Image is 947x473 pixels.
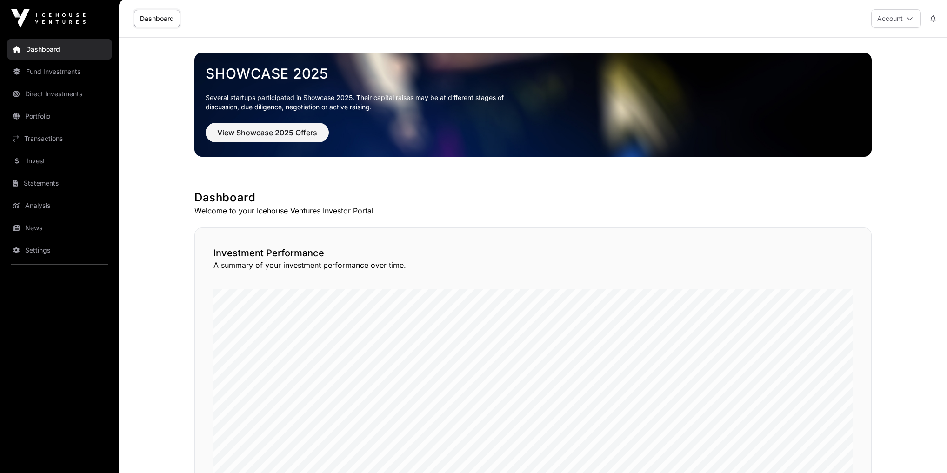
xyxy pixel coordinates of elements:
[7,240,112,260] a: Settings
[7,195,112,216] a: Analysis
[194,190,872,205] h1: Dashboard
[213,246,853,260] h2: Investment Performance
[194,53,872,157] img: Showcase 2025
[213,260,853,271] p: A summary of your investment performance over time.
[7,173,112,193] a: Statements
[7,39,112,60] a: Dashboard
[11,9,86,28] img: Icehouse Ventures Logo
[7,84,112,104] a: Direct Investments
[206,65,860,82] a: Showcase 2025
[194,205,872,216] p: Welcome to your Icehouse Ventures Investor Portal.
[7,218,112,238] a: News
[206,123,329,142] button: View Showcase 2025 Offers
[7,61,112,82] a: Fund Investments
[871,9,921,28] button: Account
[217,127,317,138] span: View Showcase 2025 Offers
[7,151,112,171] a: Invest
[134,10,180,27] a: Dashboard
[7,128,112,149] a: Transactions
[206,93,518,112] p: Several startups participated in Showcase 2025. Their capital raises may be at different stages o...
[206,132,329,141] a: View Showcase 2025 Offers
[7,106,112,127] a: Portfolio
